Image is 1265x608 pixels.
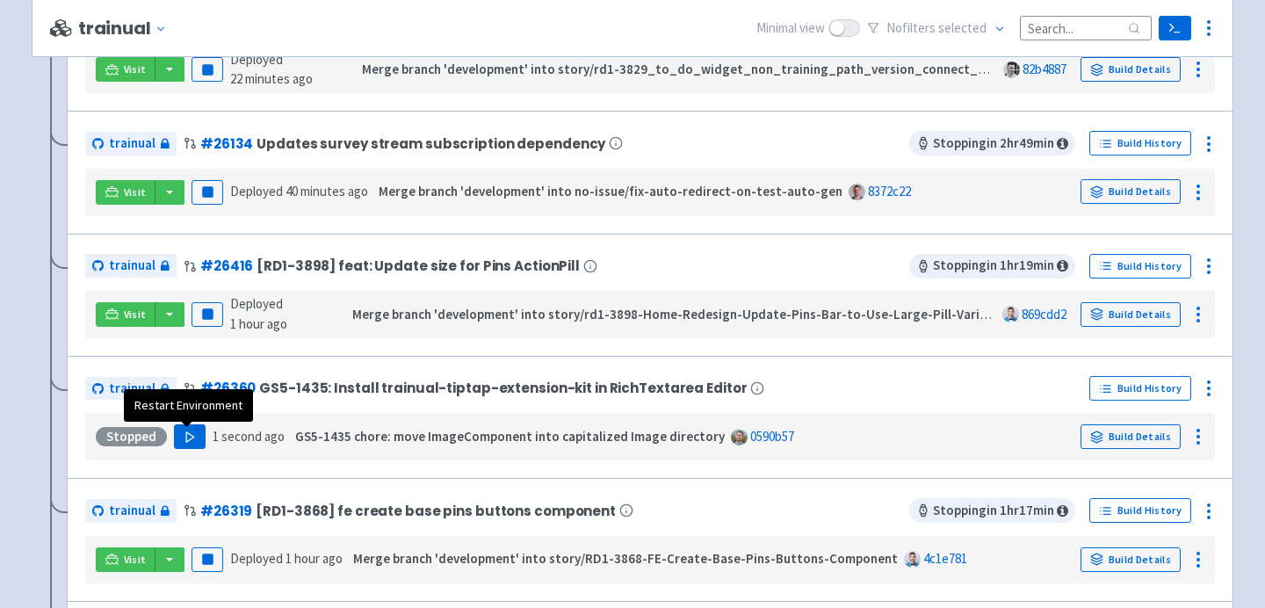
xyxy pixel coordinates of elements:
[85,377,177,401] a: trainual
[259,380,747,395] span: GS5-1435: Install trainual-tiptap-extension-kit in RichTextarea Editor
[124,308,147,322] span: Visit
[85,132,177,156] a: trainual
[230,295,287,332] span: Deployed
[230,70,313,87] time: 22 minutes ago
[192,302,223,327] button: Pause
[85,254,177,278] a: trainual
[230,315,287,332] time: 1 hour ago
[200,134,253,153] a: #26134
[909,131,1075,156] span: Stopping in 2 hr 49 min
[200,257,253,275] a: #26416
[286,183,368,199] time: 40 minutes ago
[909,498,1075,523] span: Stopping in 1 hr 17 min
[109,134,155,154] span: trainual
[85,499,177,523] a: trainual
[96,427,167,446] div: Stopped
[230,550,343,567] span: Deployed
[124,553,147,567] span: Visit
[96,302,155,327] a: Visit
[1020,16,1152,40] input: Search...
[295,428,725,445] strong: GS5-1435 chore: move ImageComponent into capitalized Image directory
[192,547,223,572] button: Pause
[96,180,155,205] a: Visit
[257,136,605,151] span: Updates survey stream subscription dependency
[109,256,155,276] span: trainual
[96,547,155,572] a: Visit
[909,254,1075,279] span: Stopping in 1 hr 19 min
[868,183,911,199] a: 8372c22
[1022,306,1066,322] a: 869cdd2
[886,18,987,39] span: No filter s
[923,550,967,567] a: 4c1e781
[200,502,252,520] a: #26319
[192,57,223,82] button: Pause
[1081,547,1181,572] a: Build Details
[256,503,616,518] span: [RD1-3868] fe create base pins buttons component
[124,185,147,199] span: Visit
[352,306,1000,322] strong: Merge branch 'development' into story/rd1-3898-Home-Redesign-Update-Pins-Bar-to-Use-Large-Pill-Va...
[1081,57,1181,82] a: Build Details
[1081,424,1181,449] a: Build Details
[257,258,580,273] span: [RD1-3898] feat: Update size for Pins ActionPill
[1089,498,1191,523] a: Build History
[1089,376,1191,401] a: Build History
[756,18,825,39] span: Minimal view
[109,379,155,399] span: trainual
[353,550,898,567] strong: Merge branch 'development' into story/RD1-3868-FE-Create-Base-Pins-Buttons-Component
[938,19,987,36] span: selected
[1089,131,1191,156] a: Build History
[750,428,794,445] a: 0590b57
[362,61,1061,77] strong: Merge branch 'development' into story/rd1-3829_to_do_widget_non_training_path_version_connect_wit...
[124,62,147,76] span: Visit
[1159,16,1191,40] a: Terminal
[230,183,368,199] span: Deployed
[109,501,155,521] span: trainual
[78,18,174,39] button: trainual
[1081,179,1181,204] a: Build Details
[1023,61,1066,77] a: 82b4887
[213,428,285,445] time: 1 second ago
[1089,254,1191,279] a: Build History
[200,379,256,397] a: #26360
[286,550,343,567] time: 1 hour ago
[192,180,223,205] button: Pause
[174,424,206,449] button: Play
[96,57,155,82] a: Visit
[379,183,842,199] strong: Merge branch 'development' into no-issue/fix-auto-redirect-on-test-auto-gen
[1081,302,1181,327] a: Build Details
